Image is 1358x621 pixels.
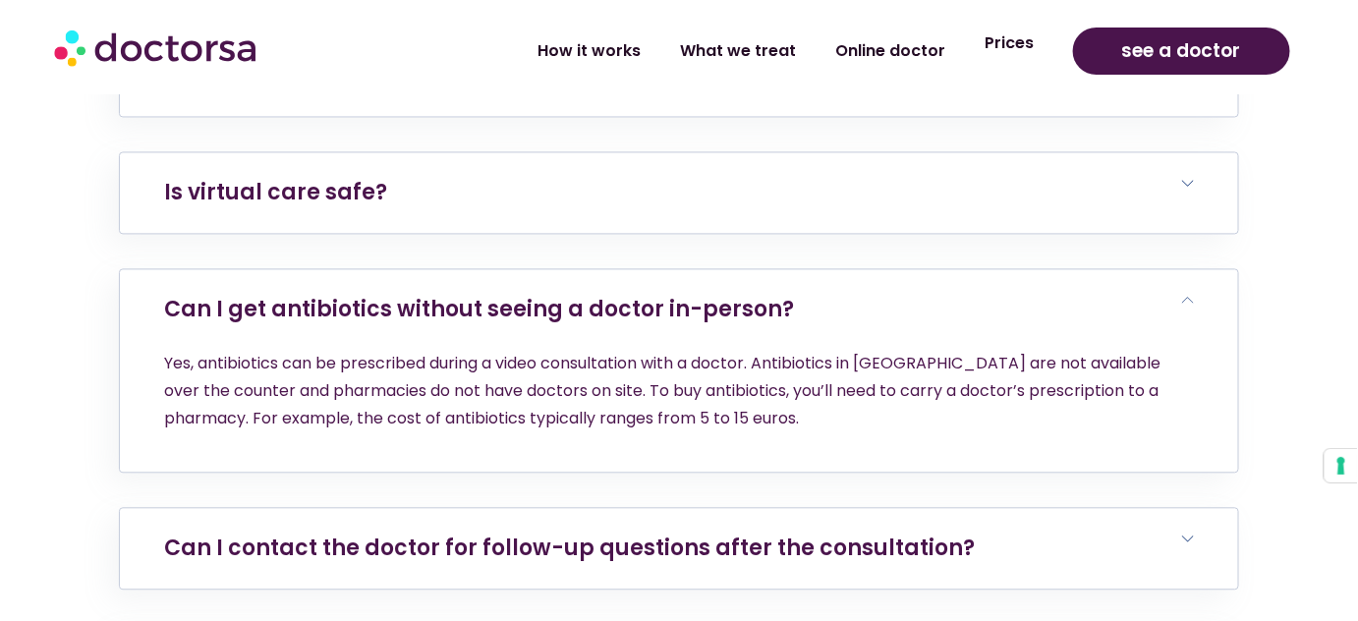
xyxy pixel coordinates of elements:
[1073,28,1290,75] a: see a doctor
[120,351,1238,472] div: Can I get antibiotics without seeing a doctor in-person?
[164,534,975,564] a: Can I contact the doctor for follow-up questions after the consultation?
[965,21,1053,66] a: Prices
[120,153,1238,234] h6: Is virtual care safe?
[816,28,965,74] a: Online doctor
[164,295,794,325] a: Can I get antibiotics without seeing a doctor in-person?
[660,28,816,74] a: What we treat
[164,178,387,208] a: Is virtual care safe?
[518,28,660,74] a: How it works
[120,270,1238,351] h6: Can I get antibiotics without seeing a doctor in-person?
[362,28,1053,74] nav: Menu
[1122,35,1241,67] span: see a doctor
[164,351,1194,433] p: Yes, antibiotics can be prescribed during a video consultation with a doctor. Antibiotics in [GEO...
[120,509,1238,590] h6: Can I contact the doctor for follow-up questions after the consultation?
[1325,449,1358,482] button: Your consent preferences for tracking technologies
